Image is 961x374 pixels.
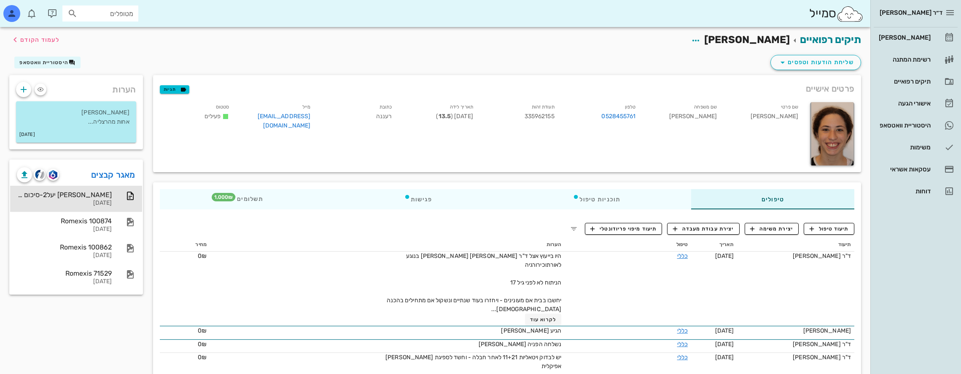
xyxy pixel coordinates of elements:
[694,104,717,110] small: שם משפחה
[10,32,59,47] button: לעמוד הקודם
[380,104,392,110] small: כתובת
[874,49,958,70] a: רשימת המתנה
[601,112,635,121] a: 0528455761
[704,34,790,46] span: [PERSON_NAME]
[877,78,931,85] div: תיקים רפואיים
[740,252,851,260] div: ד"ר [PERSON_NAME]
[642,100,724,136] div: [PERSON_NAME]
[625,104,636,110] small: טלפון
[806,82,854,95] span: פרטים אישיים
[47,169,59,181] button: romexis logo
[17,243,112,251] div: Romexis 100862
[877,166,931,173] div: עסקאות אשראי
[23,108,129,127] p: [PERSON_NAME] אחות מהרצליה...
[804,223,854,235] button: תיעוד טיפול
[20,36,59,43] span: לעמוד הקודם
[210,238,565,252] th: הערות
[502,189,691,209] div: תוכניות טיפול
[740,353,851,362] div: ד"ר [PERSON_NAME]
[691,189,854,209] div: טיפולים
[810,225,849,233] span: תיעוד טיפול
[198,327,207,334] span: 0₪
[677,354,688,361] a: כללי
[715,341,734,348] span: [DATE]
[585,223,662,235] button: תיעוד מיפוי פריודונטלי
[17,226,112,233] div: [DATE]
[836,5,864,22] img: SmileCloud logo
[198,252,207,260] span: 0₪
[715,327,734,334] span: [DATE]
[14,57,81,68] button: היסטוריית וואטסאפ
[877,122,931,129] div: היסטוריית וואטסאפ
[212,193,235,201] span: תג
[17,269,112,277] div: Romexis 71529
[198,341,207,348] span: 0₪
[770,55,861,70] button: שליחת הודעות וטפסים
[160,238,210,252] th: מחיר
[198,354,207,361] span: 0₪
[525,314,562,325] button: לקרוא עוד
[667,223,739,235] button: יצירת עבודת מעבדה
[160,85,189,94] button: תגיות
[164,86,186,93] span: תגיות
[439,113,451,120] strong: 13.5
[877,188,931,195] div: דוחות
[501,327,561,334] span: הגיע [PERSON_NAME]
[874,137,958,157] a: משימות
[874,93,958,114] a: אישורי הגעה
[724,100,805,136] div: [PERSON_NAME]
[49,170,57,179] img: romexis logo
[34,169,46,181] button: cliniview logo
[745,223,799,235] button: יצירת משימה
[715,354,734,361] span: [DATE]
[737,238,854,252] th: תיעוד
[333,189,502,209] div: פגישות
[740,340,851,349] div: ד"ר [PERSON_NAME]
[877,144,931,151] div: משימות
[17,200,112,207] div: [DATE]
[17,278,112,285] div: [DATE]
[800,34,861,46] a: תיקים רפואיים
[874,71,958,92] a: תיקים רפואיים
[91,168,135,182] a: מאגר קבצים
[874,181,958,201] a: דוחות
[19,130,35,139] small: [DATE]
[205,113,221,120] span: פעילים
[673,225,734,233] span: יצירת עבודת מעבדה
[479,341,562,348] span: נשלחה הפניה [PERSON_NAME]
[677,341,688,348] a: כללי
[809,5,864,23] div: סמייל
[17,252,112,259] div: [DATE]
[25,7,30,12] span: תג
[691,238,737,252] th: תאריך
[874,115,958,136] a: היסטוריית וואטסאפ
[525,113,555,120] span: 335962155
[450,104,473,110] small: תאריך לידה
[565,238,691,252] th: טיפול
[17,217,112,225] div: Romexis 100874
[740,326,851,335] div: [PERSON_NAME]
[230,196,263,202] span: תשלומים
[9,75,143,100] div: הערות
[874,159,958,179] a: עסקאות אשראי
[532,104,555,110] small: תעודת זהות
[436,113,473,120] span: [DATE] ( )
[677,327,688,334] a: כללי
[877,34,931,41] div: [PERSON_NAME]
[880,9,942,16] span: ד״ר [PERSON_NAME]
[216,104,229,110] small: סטטוס
[877,100,931,107] div: אישורי הגעה
[376,113,392,120] span: רעננה
[715,252,734,260] span: [DATE]
[590,225,657,233] span: תיעוד מיפוי פריודונטלי
[258,113,311,129] a: [EMAIL_ADDRESS][DOMAIN_NAME]
[530,317,556,323] span: לקרוא עוד
[781,104,798,110] small: שם פרטי
[19,60,68,65] span: היסטוריית וואטסאפ
[387,252,562,313] span: היו בייעוץ אצל ד"ר [PERSON_NAME] [PERSON_NAME] בנוגע לאורתוכירורגיה הניתוח לא לפני גיל 17 יחשבו ב...
[35,170,45,179] img: cliniview logo
[778,57,854,68] span: שליחת הודעות וטפסים
[877,56,931,63] div: רשימת המתנה
[750,225,793,233] span: יצירת משימה
[677,252,688,260] a: כללי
